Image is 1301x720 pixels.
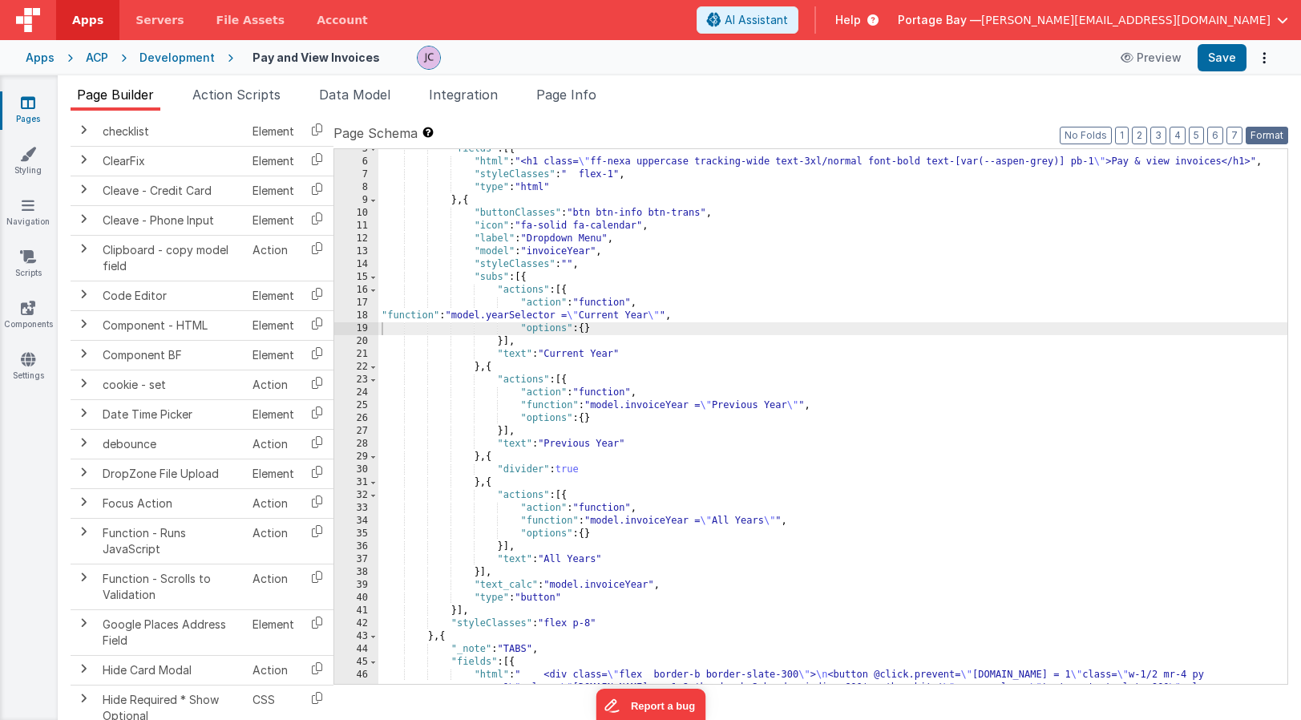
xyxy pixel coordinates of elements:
[334,425,378,438] div: 27
[334,592,378,605] div: 40
[334,233,378,245] div: 12
[1198,44,1246,71] button: Save
[96,459,246,488] td: DropZone File Upload
[246,518,301,564] td: Action
[334,297,378,309] div: 17
[96,399,246,429] td: Date Time Picker
[334,579,378,592] div: 39
[333,123,418,143] span: Page Schema
[334,617,378,630] div: 42
[334,386,378,399] div: 24
[246,176,301,205] td: Element
[334,156,378,168] div: 6
[1170,127,1186,144] button: 4
[246,205,301,235] td: Element
[72,12,103,28] span: Apps
[246,370,301,399] td: Action
[96,116,246,146] td: checklist
[86,50,108,66] div: ACP
[334,630,378,643] div: 43
[334,476,378,489] div: 31
[334,322,378,335] div: 19
[334,271,378,284] div: 15
[981,12,1271,28] span: [PERSON_NAME][EMAIL_ADDRESS][DOMAIN_NAME]
[334,143,378,156] div: 5
[334,194,378,207] div: 9
[77,87,154,103] span: Page Builder
[96,235,246,281] td: Clipboard - copy model field
[334,284,378,297] div: 16
[1189,127,1204,144] button: 5
[898,12,1288,28] button: Portage Bay — [PERSON_NAME][EMAIL_ADDRESS][DOMAIN_NAME]
[1111,45,1191,71] button: Preview
[246,146,301,176] td: Element
[536,87,596,103] span: Page Info
[334,656,378,669] div: 45
[96,370,246,399] td: cookie - set
[697,6,798,34] button: AI Assistant
[334,399,378,412] div: 25
[334,348,378,361] div: 21
[1207,127,1223,144] button: 6
[1246,127,1288,144] button: Format
[334,553,378,566] div: 37
[96,281,246,310] td: Code Editor
[334,605,378,617] div: 41
[418,47,440,69] img: 5d1ca2343d4fbe88511ed98663e9c5d3
[192,87,281,103] span: Action Scripts
[429,87,498,103] span: Integration
[216,12,285,28] span: File Assets
[1226,127,1242,144] button: 7
[246,488,301,518] td: Action
[139,50,215,66] div: Development
[334,258,378,271] div: 14
[246,116,301,146] td: Element
[1132,127,1147,144] button: 2
[334,528,378,540] div: 35
[334,181,378,194] div: 8
[334,207,378,220] div: 10
[334,361,378,374] div: 22
[334,168,378,181] div: 7
[96,518,246,564] td: Function - Runs JavaScript
[1253,47,1275,69] button: Options
[253,51,380,63] h4: Pay and View Invoices
[96,564,246,609] td: Function - Scrolls to Validation
[334,412,378,425] div: 26
[96,609,246,655] td: Google Places Address Field
[334,438,378,451] div: 28
[334,489,378,502] div: 32
[96,429,246,459] td: debounce
[334,566,378,579] div: 38
[1115,127,1129,144] button: 1
[1150,127,1166,144] button: 3
[246,340,301,370] td: Element
[96,146,246,176] td: ClearFix
[334,502,378,515] div: 33
[725,12,788,28] span: AI Assistant
[96,488,246,518] td: Focus Action
[334,643,378,656] div: 44
[334,309,378,322] div: 18
[246,459,301,488] td: Element
[246,281,301,310] td: Element
[334,540,378,553] div: 36
[334,451,378,463] div: 29
[334,515,378,528] div: 34
[96,176,246,205] td: Cleave - Credit Card
[319,87,390,103] span: Data Model
[334,463,378,476] div: 30
[246,564,301,609] td: Action
[1060,127,1112,144] button: No Folds
[246,429,301,459] td: Action
[246,399,301,429] td: Element
[96,340,246,370] td: Component BF
[246,310,301,340] td: Element
[835,12,861,28] span: Help
[96,205,246,235] td: Cleave - Phone Input
[898,12,981,28] span: Portage Bay —
[334,220,378,233] div: 11
[334,245,378,258] div: 13
[246,235,301,281] td: Action
[135,12,184,28] span: Servers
